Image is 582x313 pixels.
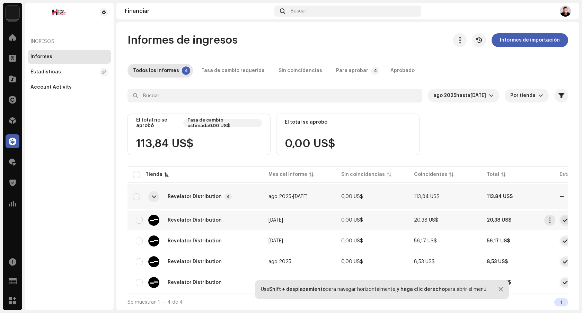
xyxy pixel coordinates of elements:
span: 113,84 US$ [487,194,513,199]
div: Informes [30,54,52,60]
span: 20,38 US$ [414,218,438,223]
span: [DATE] [293,194,308,199]
span: Informes de ingresos [127,33,238,47]
span: 113,84 US$ [414,194,440,199]
span: 56,17 US$ [487,239,510,243]
strong: y haga clic derecho [397,287,445,292]
span: [DATE] [268,218,283,223]
span: 20,38 US$ [487,218,511,223]
img: 021ed41d-f4f8-479b-9ea1-0eb539fc28fa [30,8,89,17]
div: Todos los informes [133,64,179,78]
span: 8,53 US$ [487,259,508,264]
div: Para aprobar [336,64,368,78]
span: 0,00 US$ [341,194,363,199]
span: Revelator Distribution [168,259,222,264]
span: 0,00 US$ [341,259,363,264]
span: 56,17 US$ [414,239,437,243]
p-badge: 4 [182,66,190,75]
span: [DATE] [268,239,283,243]
div: dropdown trigger [538,89,543,102]
span: - [268,194,308,199]
re-m-nav-item: Account Activity [28,80,111,94]
input: Buscar [127,89,422,102]
div: 1 [554,298,568,306]
span: 8,53 US$ [414,259,435,264]
div: Use para navegar horizontalmente, para abrir el menú. [261,287,487,292]
strong: Shift + desplazamiento [269,287,326,292]
span: 0,00 US$ [341,218,363,223]
span: Revelator Distribution [168,239,222,243]
span: Revelator Distribution [168,218,222,223]
div: Sin coincidencias [279,64,322,78]
p-badge: 4 [224,194,232,200]
img: d22b4095-d449-4ccf-9eb5-85ca29122d11 [560,6,571,17]
span: ago 2025 [268,194,291,199]
span: ago 2025 [433,93,456,98]
div: Coincidentes [414,171,447,178]
div: Account Activity [30,84,72,90]
div: dropdown trigger [489,89,494,102]
img: edd8793c-a1b1-4538-85bc-e24b6277bc1e [6,6,19,19]
div: Sin coincidencias [341,171,385,178]
span: Se muestran 1 — 4 de 4 [127,300,183,305]
div: Aprobado [390,64,415,78]
span: Buscar [291,8,306,14]
div: El total no se aprobó [136,117,180,128]
div: Tasa de cambio requerida [201,64,265,78]
span: Revelator Distribution [168,280,222,285]
span: hasta [456,93,470,98]
span: ago 2025 [268,259,291,264]
span: 0,00 US$ [341,239,363,243]
div: Estadísticas [30,69,61,75]
span: Por tienda [510,89,538,102]
p-badge: 4 [371,66,379,75]
span: Últimos 3 meses [433,89,489,102]
re-m-nav-item: Estadísticas [28,65,111,79]
div: Mes del informe [268,171,307,178]
div: El total se aprobó [285,119,327,125]
div: Tienda [145,171,162,178]
span: [DATE] [470,93,486,98]
span: Informes de importación [500,33,560,47]
button: Informes de importación [492,33,568,47]
div: Total [487,171,499,178]
div: Financiar [125,8,272,14]
re-m-nav-item: Informes [28,50,111,64]
div: Revelator Distribution [168,194,222,199]
div: Tasa de cambio estimada0,00 US$ [187,117,258,128]
re-a-nav-header: Ingresos [28,33,111,50]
